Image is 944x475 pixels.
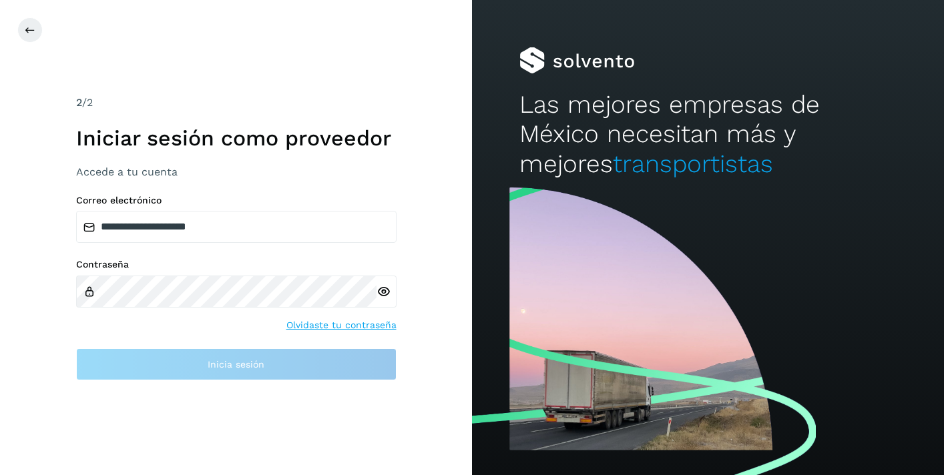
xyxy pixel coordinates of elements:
span: transportistas [613,149,773,178]
div: /2 [76,95,397,111]
h1: Iniciar sesión como proveedor [76,125,397,151]
h2: Las mejores empresas de México necesitan más y mejores [519,90,897,179]
h3: Accede a tu cuenta [76,165,397,178]
a: Olvidaste tu contraseña [286,318,397,332]
label: Correo electrónico [76,195,397,206]
span: 2 [76,96,82,109]
span: Inicia sesión [208,360,264,369]
button: Inicia sesión [76,348,397,380]
label: Contraseña [76,259,397,270]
